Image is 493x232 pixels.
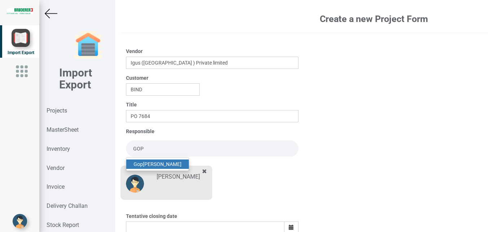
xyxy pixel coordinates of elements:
[47,183,65,190] strong: Invoice
[126,48,143,55] label: Vendor
[126,74,148,82] label: Customer
[126,175,144,193] img: DP
[126,101,137,108] label: Title
[47,222,79,228] strong: Stock Report
[47,202,88,209] strong: Delivery Challan
[126,83,200,96] input: Search using name
[151,173,213,181] div: [PERSON_NAME]
[47,126,79,133] strong: MasterSheet
[47,107,67,114] strong: Projects
[47,145,70,152] strong: Inventory
[134,161,143,167] strong: Gop
[59,66,92,91] b: Import Export
[126,213,177,220] label: Tentative closing date
[126,128,154,135] label: Responsible
[74,31,102,60] img: garage-closed.png
[47,165,65,171] strong: Vendor
[320,14,428,24] b: Create a new Project Form
[8,50,34,55] span: Import Export
[126,110,299,122] input: Title
[126,57,299,69] input: Search using name
[126,159,189,169] a: Gop[PERSON_NAME]
[126,140,299,157] input: Search and select a user to add him/her in this group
